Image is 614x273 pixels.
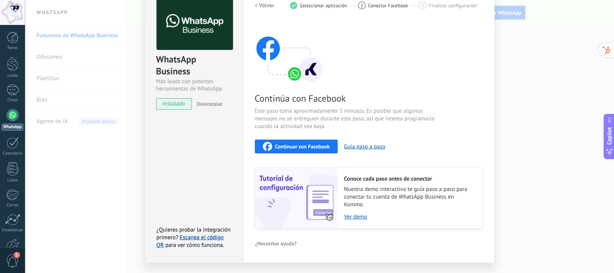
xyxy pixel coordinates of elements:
button: Continuar con Facebook [255,140,338,153]
img: connect with facebook [255,21,324,83]
h2: < Volver [255,2,275,9]
span: Continuar con Facebook [275,144,330,149]
span: Conectar Facebook [368,3,408,8]
a: Ver demo [344,213,475,220]
span: instalado [157,98,191,110]
a: Escanea el código QR [157,234,224,249]
span: ¿Necesitas ayuda? [255,241,297,246]
div: WhatsApp [2,123,23,131]
div: Listas [2,178,24,183]
span: 3 [421,2,424,9]
h2: Conoce cada paso antes de conectar [344,175,475,183]
button: ¿Necesitas ayuda? [255,238,297,249]
div: Panel [2,46,24,51]
span: Finalizar configuración [429,3,477,8]
span: para ver cómo funciona. [165,242,224,249]
span: 1 [14,252,20,258]
div: Calendario [2,151,24,156]
div: Correo [2,203,24,208]
span: Continúa con Facebook [255,92,437,104]
span: ¿Quieres probar la integración primero? [157,226,231,241]
span: 2 [360,2,363,9]
button: Guía paso a paso [344,143,385,150]
span: Copilot [606,127,613,145]
div: Estadísticas [2,228,24,233]
div: WhatsApp Business [156,53,232,78]
span: Nuestra demo interactiva te guía paso a paso para conectar tu cuenta de WhatsApp Business en Kommo. [344,186,475,209]
div: Más leads con potentes herramientas de WhatsApp [156,78,232,92]
span: Este paso toma aproximadamente 5 minutos. Es posible que algunos mensajes no se entreguen durante... [255,107,437,130]
span: Desinstalar [197,100,223,107]
span: Seleccionar aplicación [300,3,347,8]
button: Desinstalar [194,98,223,110]
div: Chats [2,98,24,103]
div: Leads [2,73,24,78]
